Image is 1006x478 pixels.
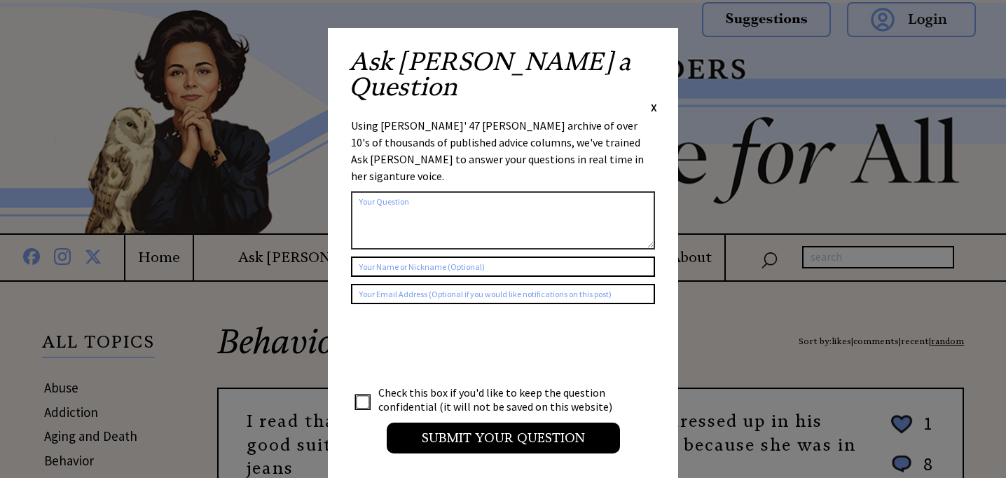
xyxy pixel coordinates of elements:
[349,49,657,100] h2: Ask [PERSON_NAME] a Question
[351,257,655,277] input: Your Name or Nickname (Optional)
[651,100,657,114] span: X
[351,318,564,373] iframe: reCAPTCHA
[351,284,655,304] input: Your Email Address (Optional if you would like notifications on this post)
[387,423,620,453] input: Submit your Question
[378,385,626,414] td: Check this box if you'd like to keep the question confidential (it will not be saved on this webs...
[351,117,655,184] div: Using [PERSON_NAME]' 47 [PERSON_NAME] archive of over 10's of thousands of published advice colum...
